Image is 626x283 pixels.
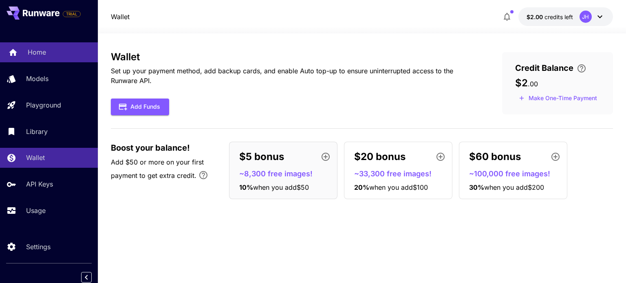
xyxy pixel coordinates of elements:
[111,99,169,115] button: Add Funds
[63,9,81,19] span: Add your payment card to enable full platform functionality.
[573,64,590,73] button: Enter your card details and choose an Auto top-up amount to avoid service interruptions. We'll au...
[239,168,334,179] p: ~8,300 free images!
[354,168,449,179] p: ~33,300 free images!
[26,153,45,162] p: Wallet
[527,13,544,20] span: $2.00
[239,149,284,164] p: $5 bonus
[111,66,476,86] p: Set up your payment method, add backup cards, and enable Auto top-up to ensure uninterrupted acce...
[515,92,601,105] button: Make a one-time, non-recurring payment
[354,183,369,191] span: 20 %
[26,206,46,215] p: Usage
[28,47,46,57] p: Home
[239,183,253,191] span: 10 %
[111,158,204,180] span: Add $50 or more on your first payment to get extra credit.
[81,272,92,283] button: Collapse sidebar
[515,62,573,74] span: Credit Balance
[515,77,528,89] span: $2
[527,13,573,21] div: $2.00
[518,7,613,26] button: $2.00JH
[369,183,428,191] span: when you add $100
[484,183,544,191] span: when you add $200
[111,12,130,22] nav: breadcrumb
[26,242,51,252] p: Settings
[26,127,48,136] p: Library
[354,149,406,164] p: $20 bonus
[111,142,190,154] span: Boost your balance!
[528,80,538,88] span: . 00
[469,183,484,191] span: 30 %
[63,11,80,17] span: TRIAL
[580,11,592,23] div: JH
[544,13,573,20] span: credits left
[111,12,130,22] a: Wallet
[469,168,564,179] p: ~100,000 free images!
[26,179,53,189] p: API Keys
[26,74,48,83] p: Models
[111,51,476,63] h3: Wallet
[26,100,61,110] p: Playground
[253,183,309,191] span: when you add $50
[469,149,521,164] p: $60 bonus
[195,167,212,183] button: Bonus applies only to your first payment, up to 30% on the first $1,000.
